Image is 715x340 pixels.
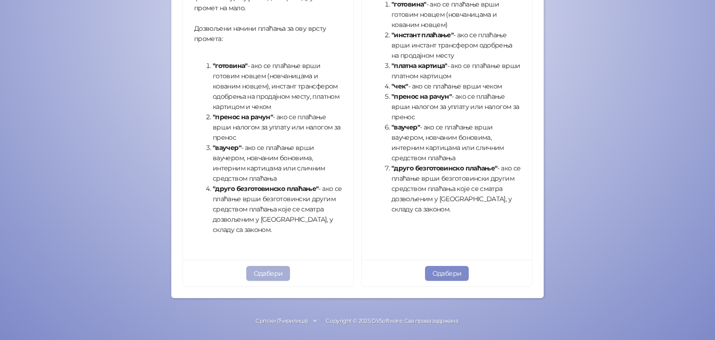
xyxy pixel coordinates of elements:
strong: "инстант плаћање" [391,31,453,39]
li: - ако се плаћање врши ваучером, новчаним боновима, интерним картицама или сличним средством плаћања [213,143,342,184]
div: Српски (Ћирилица) [256,317,308,326]
button: Одабери [246,266,290,281]
li: - ако се плаћање врши безготовински другим средством плаћања које се сматра дозвољеним у [GEOGRAP... [391,163,521,214]
button: Одабери [425,266,469,281]
li: - ако се плаћање врши ваучером, новчаним боновима, интерним картицама или сличним средством плаћања [391,122,521,163]
strong: "платна картица" [391,61,447,70]
li: - ако се плаћање врши безготовински другим средством плаћања које се сматра дозвољеним у [GEOGRAP... [213,184,342,235]
strong: "пренос на рачун" [391,92,452,101]
li: - ако се плаћање врши налогом за уплату или налогом за пренос [213,112,342,143]
strong: "чек" [391,82,408,90]
li: - ако се плаћање врши платном картицом [391,61,521,81]
strong: "друго безготовинско плаћање" [391,164,497,172]
li: - ако се плаћање врши готовим новцем (новчаницама и кованим новцем), инстант трансфером одобрења ... [213,61,342,112]
li: - ако се плаћање врши чеком [391,81,521,91]
strong: "ваучер" [213,143,241,152]
strong: "готовина" [213,61,248,70]
strong: "ваучер" [391,123,420,131]
li: - ако се плаћање врши налогом за уплату или налогом за пренос [391,91,521,122]
li: - ако се плаћање врши инстант трансфером одобрења на продајном месту [391,30,521,61]
strong: "друго безготовинско плаћање" [213,184,318,193]
strong: "пренос на рачун" [213,113,273,121]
